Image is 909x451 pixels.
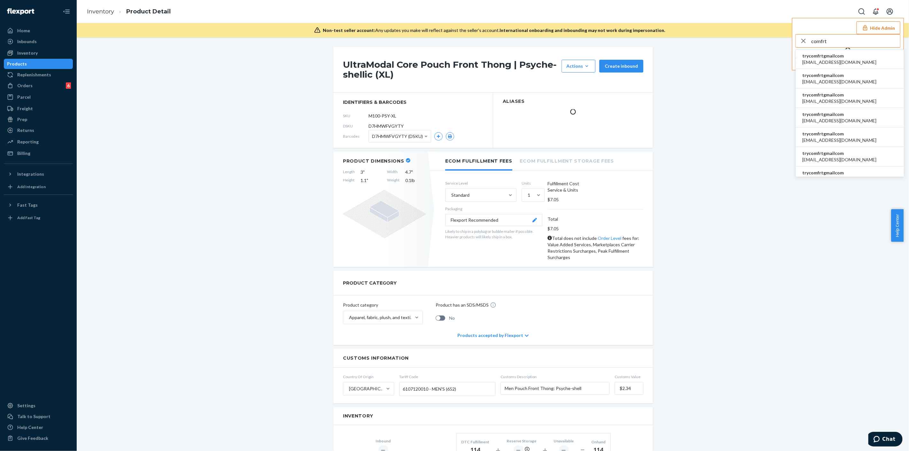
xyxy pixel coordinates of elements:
[343,374,394,379] span: Country Of Origin
[17,171,44,177] div: Integrations
[449,315,455,321] span: No
[363,169,365,175] span: "
[17,435,48,441] div: Give Feedback
[372,131,423,142] span: D7HMWFVGYTY (DSKU)
[17,105,33,112] div: Freight
[802,176,876,182] span: [EMAIL_ADDRESS][DOMAIN_NAME]
[17,413,50,420] div: Talk to Support
[436,302,489,308] p: Product has an SDS/MSDS
[457,326,529,345] div: Products accepted by Flexport
[17,50,38,56] div: Inventory
[4,433,73,443] button: Give Feedback
[126,8,171,15] a: Product Detail
[548,225,643,232] p: $7.05
[802,79,876,85] span: [EMAIL_ADDRESS][DOMAIN_NAME]
[4,411,73,422] button: Talk to Support
[507,438,537,444] div: Reserve Storage
[500,27,665,33] span: International onboarding and inbounding may not work during impersonation.
[17,116,27,123] div: Prep
[4,148,73,158] a: Billing
[17,202,38,208] div: Fast Tags
[4,114,73,125] a: Prep
[7,61,27,67] div: Products
[599,60,643,73] button: Create inbound
[445,180,517,186] label: Service Level
[17,424,43,431] div: Help Center
[17,94,31,100] div: Parcel
[548,235,639,260] span: Total does not include fees for: Value Added Services, Marketplaces Carrier Restrictions Surcharg...
[361,177,381,184] span: 1.1
[323,27,665,34] div: Any updates you make will reflect against the seller's account.
[343,277,397,289] h2: PRODUCT CATEGORY
[60,5,73,18] button: Close Navigation
[4,125,73,135] a: Returns
[802,59,876,65] span: [EMAIL_ADDRESS][DOMAIN_NAME]
[387,169,400,175] span: Width
[891,209,904,242] span: Help Center
[445,206,542,211] p: Packaging
[369,123,404,129] span: D7HMWFVGYTY
[883,5,896,18] button: Open account menu
[528,192,530,198] div: 1
[445,214,542,226] button: Flexport Recommended
[17,402,35,409] div: Settings
[4,26,73,36] a: Home
[405,177,426,184] span: 0.1 lb
[4,422,73,432] a: Help Center
[399,374,495,379] span: Tariff Code
[343,302,423,308] p: Product category
[4,70,73,80] a: Replenishments
[503,99,643,104] h2: Aliases
[802,118,876,124] span: [EMAIL_ADDRESS][DOMAIN_NAME]
[66,82,71,89] div: 6
[17,215,40,220] div: Add Fast Tag
[802,53,876,59] span: trycomfrtgmailcom
[548,180,643,187] div: Fulfillment Cost
[17,72,51,78] div: Replenishments
[343,134,369,139] span: Barcodes
[451,192,470,198] div: Standard
[501,374,610,379] span: Customs Description
[403,384,456,394] span: 6107120010 - MEN'S (652)
[802,150,876,157] span: trycomfrtgmailcom
[376,438,391,444] div: Inbound
[17,27,30,34] div: Home
[855,5,868,18] button: Open Search Box
[343,355,643,361] h2: Customs Information
[17,150,30,157] div: Billing
[802,131,876,137] span: trycomfrtgmailcom
[802,72,876,79] span: trycomfrtgmailcom
[343,177,355,184] span: Height
[349,314,414,321] div: Apparel, fabric, plush, and textiles
[7,8,34,15] img: Flexport logo
[4,169,73,179] button: Integrations
[411,169,413,175] span: "
[343,99,483,105] span: identifiers & barcodes
[548,187,643,193] p: Service & Units
[323,27,376,33] span: Non-test seller account:
[17,38,37,45] div: Inbounds
[87,8,114,15] a: Inventory
[17,127,34,134] div: Returns
[802,92,876,98] span: trycomfrtgmailcom
[361,169,381,175] span: 3
[4,213,73,223] a: Add Fast Tag
[451,192,451,198] input: Standard
[348,314,349,321] input: Apparel, fabric, plush, and textiles
[82,2,176,21] ol: breadcrumbs
[811,34,900,47] input: Search or paste seller ID
[592,439,606,445] div: Onhand
[17,184,46,189] div: Add Integration
[520,152,614,169] li: Ecom Fulfillment Storage Fees
[387,177,400,184] span: Weight
[4,200,73,210] button: Fast Tags
[802,137,876,143] span: [EMAIL_ADDRESS][DOMAIN_NAME]
[857,21,900,34] button: Hide Admin
[4,92,73,102] a: Parcel
[554,438,574,444] div: Unavailable
[445,229,542,240] p: Likely to ship in a polybag or bubble mailer if possible. Heavier products will likely ship in a ...
[522,180,542,186] label: Units
[405,169,426,175] span: 4.7
[343,60,558,80] h1: UltraModal Core Pouch Front Thong | Psyche-shellic (XL)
